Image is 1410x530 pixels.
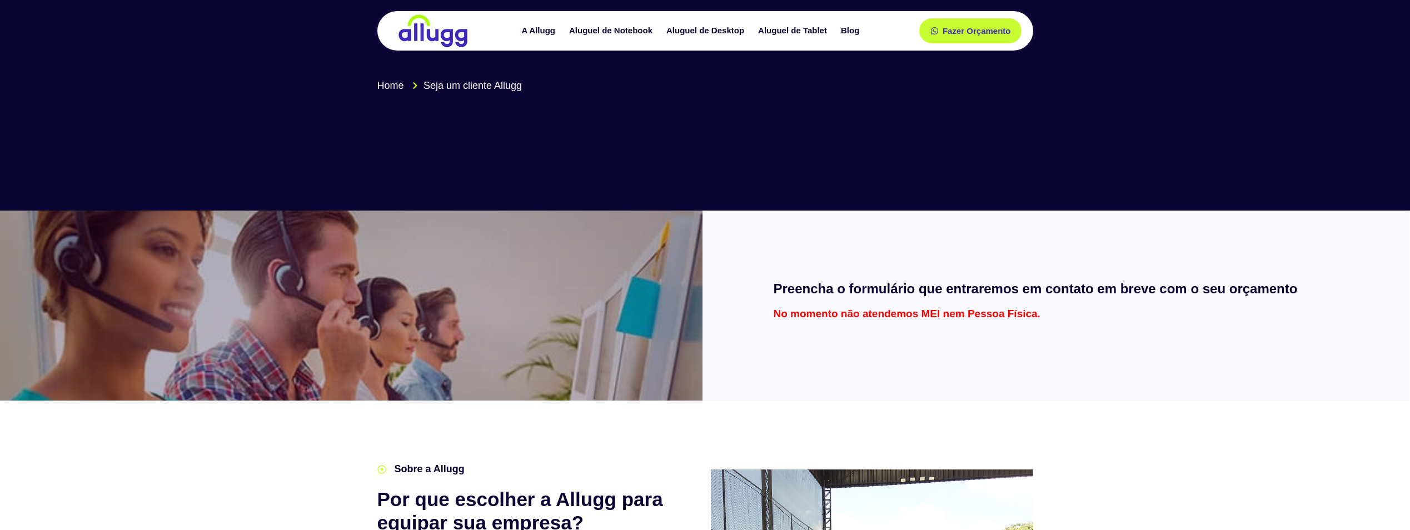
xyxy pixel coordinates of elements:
[773,308,1338,319] p: No momento não atendemos MEI nem Pessoa Física.
[919,18,1022,43] a: Fazer Orçamento
[661,21,753,41] a: Aluguel de Desktop
[377,78,404,93] span: Home
[516,21,564,41] a: A Allugg
[397,14,469,48] img: locação de TI é Allugg
[421,78,522,93] span: Seja um cliente Allugg
[564,21,661,41] a: Aluguel de Notebook
[835,21,868,41] a: Blog
[773,281,1338,297] h2: Preencha o formulário que entraremos em contato em breve com o seu orçamento
[943,27,1011,35] span: Fazer Orçamento
[753,21,835,41] a: Aluguel de Tablet
[392,462,465,477] span: Sobre a Allugg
